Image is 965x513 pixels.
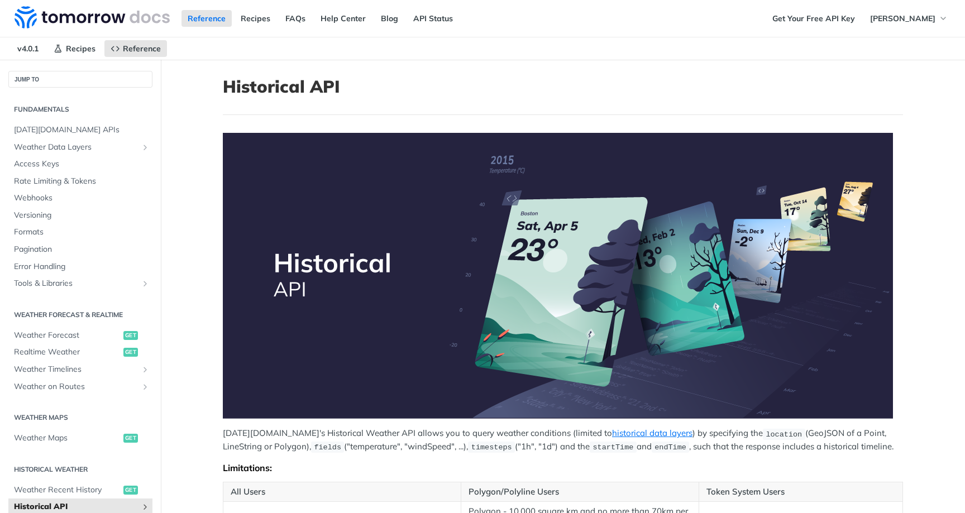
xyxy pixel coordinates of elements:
[8,122,152,138] a: [DATE][DOMAIN_NAME] APIs
[14,176,150,187] span: Rate Limiting & Tokens
[14,159,150,170] span: Access Keys
[141,279,150,288] button: Show subpages for Tools & Libraries
[864,10,954,27] button: [PERSON_NAME]
[66,44,95,54] span: Recipes
[593,443,633,452] span: startTime
[461,482,699,502] th: Polygon/Polyline Users
[123,44,161,54] span: Reference
[15,6,170,28] img: Tomorrow.io Weather API Docs
[8,71,152,88] button: JUMP TO
[612,428,692,438] a: historical data layers
[8,464,152,474] h2: Historical Weather
[8,413,152,423] h2: Weather Maps
[123,331,138,340] span: get
[870,13,935,23] span: [PERSON_NAME]
[123,348,138,357] span: get
[14,142,138,153] span: Weather Data Layers
[407,10,459,27] a: API Status
[14,330,121,341] span: Weather Forecast
[471,443,512,452] span: timesteps
[11,40,45,57] span: v4.0.1
[314,443,341,452] span: fields
[14,193,150,204] span: Webhooks
[8,361,152,378] a: Weather TimelinesShow subpages for Weather Timelines
[123,434,138,443] span: get
[8,430,152,447] a: Weather Mapsget
[279,10,312,27] a: FAQs
[181,10,232,27] a: Reference
[223,462,903,473] div: Limitations:
[8,173,152,190] a: Rate Limiting & Tokens
[47,40,102,57] a: Recipes
[141,502,150,511] button: Show subpages for Historical API
[235,10,276,27] a: Recipes
[223,76,903,97] h1: Historical API
[14,347,121,358] span: Realtime Weather
[8,275,152,292] a: Tools & LibrariesShow subpages for Tools & Libraries
[8,207,152,224] a: Versioning
[314,10,372,27] a: Help Center
[223,133,893,419] img: Historical-API.png
[8,344,152,361] a: Realtime Weatherget
[8,104,152,114] h2: Fundamentals
[655,443,686,452] span: endTime
[14,501,138,512] span: Historical API
[8,139,152,156] a: Weather Data LayersShow subpages for Weather Data Layers
[123,486,138,495] span: get
[8,482,152,498] a: Weather Recent Historyget
[14,244,150,255] span: Pagination
[8,378,152,395] a: Weather on RoutesShow subpages for Weather on Routes
[14,485,121,496] span: Weather Recent History
[141,365,150,374] button: Show subpages for Weather Timelines
[14,381,138,392] span: Weather on Routes
[141,143,150,152] button: Show subpages for Weather Data Layers
[223,482,461,502] th: All Users
[8,327,152,344] a: Weather Forecastget
[14,210,150,221] span: Versioning
[8,310,152,320] h2: Weather Forecast & realtime
[699,482,902,502] th: Token System Users
[8,258,152,275] a: Error Handling
[14,278,138,289] span: Tools & Libraries
[8,241,152,258] a: Pagination
[8,224,152,241] a: Formats
[14,433,121,444] span: Weather Maps
[766,10,861,27] a: Get Your Free API Key
[8,190,152,207] a: Webhooks
[223,133,903,419] span: Expand image
[14,364,138,375] span: Weather Timelines
[14,124,150,136] span: [DATE][DOMAIN_NAME] APIs
[766,430,802,438] span: location
[14,261,150,272] span: Error Handling
[223,427,903,453] p: [DATE][DOMAIN_NAME]'s Historical Weather API allows you to query weather conditions (limited to )...
[104,40,167,57] a: Reference
[141,382,150,391] button: Show subpages for Weather on Routes
[8,156,152,172] a: Access Keys
[14,227,150,238] span: Formats
[375,10,404,27] a: Blog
